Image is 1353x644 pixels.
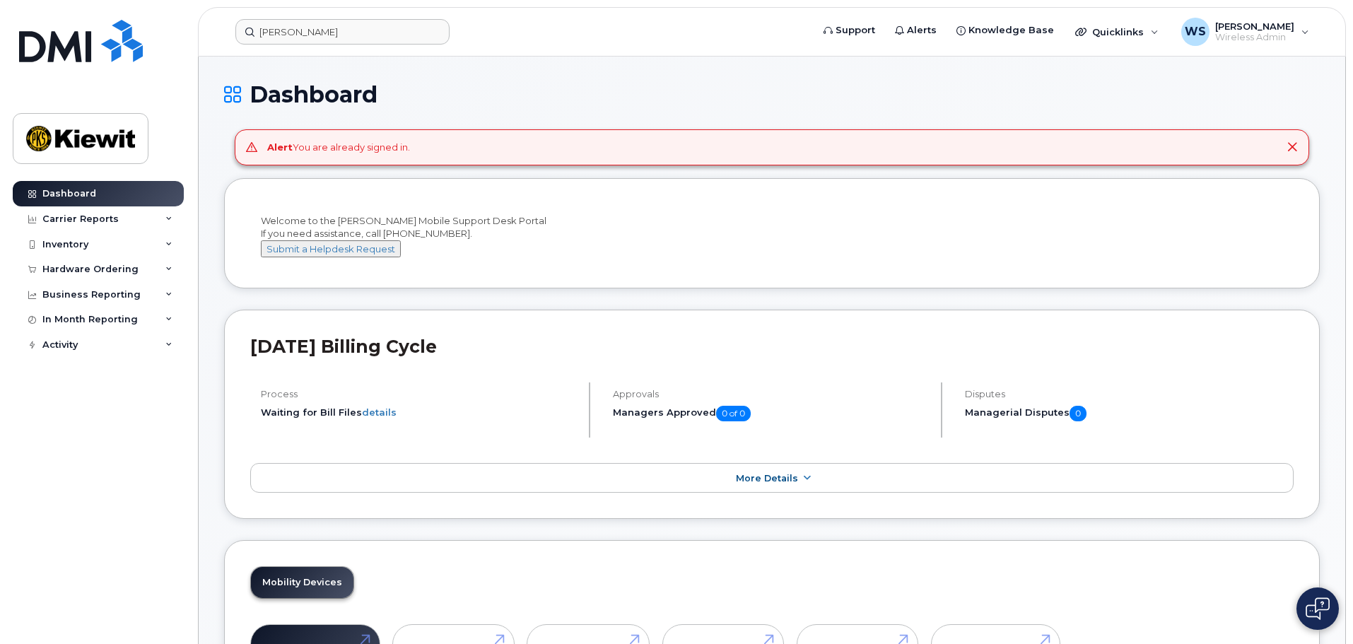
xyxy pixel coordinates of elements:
[1070,406,1086,421] span: 0
[261,240,401,258] button: Submit a Helpdesk Request
[613,389,929,399] h4: Approvals
[250,336,1294,357] h2: [DATE] Billing Cycle
[736,473,798,484] span: More Details
[267,141,410,154] div: You are already signed in.
[261,406,577,419] li: Waiting for Bill Files
[1306,597,1330,620] img: Open chat
[261,214,1283,258] div: Welcome to the [PERSON_NAME] Mobile Support Desk Portal If you need assistance, call [PHONE_NUMBER].
[613,406,929,421] h5: Managers Approved
[965,389,1294,399] h4: Disputes
[716,406,751,421] span: 0 of 0
[362,406,397,418] a: details
[261,243,401,254] a: Submit a Helpdesk Request
[261,389,577,399] h4: Process
[267,141,293,153] strong: Alert
[251,567,353,598] a: Mobility Devices
[965,406,1294,421] h5: Managerial Disputes
[224,82,1320,107] h1: Dashboard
